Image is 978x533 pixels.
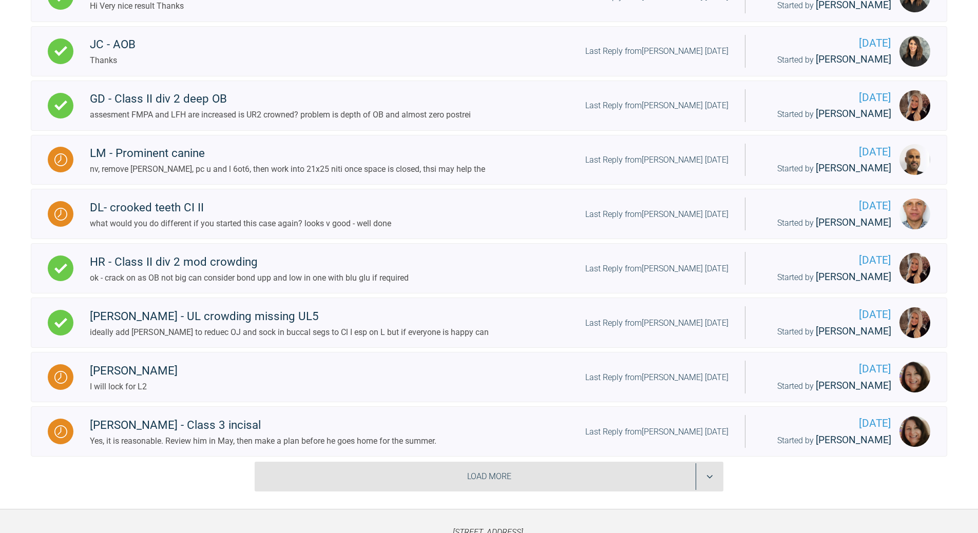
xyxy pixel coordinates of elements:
[31,406,947,457] a: Waiting[PERSON_NAME] - Class 3 incisalYes, it is reasonable. Review him in May, then make a plan ...
[31,298,947,348] a: Complete[PERSON_NAME] - UL crowding missing UL5ideally add [PERSON_NAME] to reduec OJ and sock in...
[762,106,891,122] div: Started by
[90,217,391,230] div: what would you do different if you started this case again? looks v good - well done
[31,352,947,402] a: Waiting[PERSON_NAME]I will lock for L2Last Reply from[PERSON_NAME] [DATE][DATE]Started by [PERSON...
[90,435,436,448] div: Yes, it is reasonable. Review him in May, then make a plan before he goes home for the summer.
[90,108,471,122] div: assesment FMPA and LFH are increased is UR2 crowned? problem is depth of OB and almost zero postrei
[90,35,136,54] div: JC - AOB
[762,161,891,176] div: Started by
[585,262,728,275] div: Last Reply from [PERSON_NAME] [DATE]
[762,415,891,432] span: [DATE]
[255,462,723,491] div: Load More
[899,416,930,447] img: Lana Gilchrist
[762,361,891,378] span: [DATE]
[762,215,891,231] div: Started by
[762,252,891,269] span: [DATE]
[816,108,891,120] span: [PERSON_NAME]
[899,144,930,175] img: farook patel
[816,325,891,337] span: [PERSON_NAME]
[762,52,891,68] div: Started by
[90,199,391,217] div: DL- crooked teeth CI II
[899,36,930,67] img: Karnika Panchal
[31,243,947,293] a: CompleteHR - Class II div 2 mod crowdingok - crack on as OB not big can consider bond upp and low...
[585,371,728,384] div: Last Reply from [PERSON_NAME] [DATE]
[90,307,489,326] div: [PERSON_NAME] - UL crowding missing UL5
[899,199,930,229] img: Dominik Lis
[54,153,67,166] img: Waiting
[585,208,728,221] div: Last Reply from [PERSON_NAME] [DATE]
[54,262,67,275] img: Complete
[762,89,891,106] span: [DATE]
[54,371,67,384] img: Waiting
[899,253,930,284] img: Emma Wall
[54,99,67,112] img: Complete
[762,324,891,340] div: Started by
[54,45,67,57] img: Complete
[90,271,409,285] div: ok - crack on as OB not big can consider bond upp and low in one with blu glu if required
[762,306,891,323] span: [DATE]
[816,271,891,283] span: [PERSON_NAME]
[90,90,471,108] div: GD - Class II div 2 deep OB
[90,253,409,271] div: HR - Class II div 2 mod crowding
[762,432,891,448] div: Started by
[90,380,178,393] div: I will lock for L2
[90,163,485,176] div: nv, remove [PERSON_NAME], pc u and l 6ot6, then work into 21x25 niti once space is closed, thsi m...
[762,378,891,394] div: Started by
[54,425,67,438] img: Waiting
[90,326,489,339] div: ideally add [PERSON_NAME] to reduec OJ and sock in buccal segs to Cl I esp on L but if everyone i...
[90,416,436,435] div: [PERSON_NAME] - Class 3 incisal
[816,216,891,228] span: [PERSON_NAME]
[762,144,891,161] span: [DATE]
[816,380,891,391] span: [PERSON_NAME]
[585,425,728,439] div: Last Reply from [PERSON_NAME] [DATE]
[816,53,891,65] span: [PERSON_NAME]
[31,81,947,131] a: CompleteGD - Class II div 2 deep OBassesment FMPA and LFH are increased is UR2 crowned? problem i...
[585,317,728,330] div: Last Reply from [PERSON_NAME] [DATE]
[90,144,485,163] div: LM - Prominent canine
[899,90,930,121] img: Emma Wall
[816,162,891,174] span: [PERSON_NAME]
[762,35,891,52] span: [DATE]
[585,99,728,112] div: Last Reply from [PERSON_NAME] [DATE]
[585,153,728,167] div: Last Reply from [PERSON_NAME] [DATE]
[54,317,67,329] img: Complete
[31,135,947,185] a: WaitingLM - Prominent caninenv, remove [PERSON_NAME], pc u and l 6ot6, then work into 21x25 niti ...
[762,198,891,214] span: [DATE]
[90,54,136,67] div: Thanks
[899,307,930,338] img: Emma Wall
[899,362,930,392] img: Lana Gilchrist
[31,189,947,239] a: WaitingDL- crooked teeth CI IIwhat would you do different if you started this case again? looks v...
[762,269,891,285] div: Started by
[90,362,178,380] div: [PERSON_NAME]
[54,208,67,221] img: Waiting
[31,26,947,76] a: CompleteJC - AOBThanksLast Reply from[PERSON_NAME] [DATE][DATE]Started by [PERSON_NAME]Karnika Pa...
[585,45,728,58] div: Last Reply from [PERSON_NAME] [DATE]
[816,434,891,446] span: [PERSON_NAME]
